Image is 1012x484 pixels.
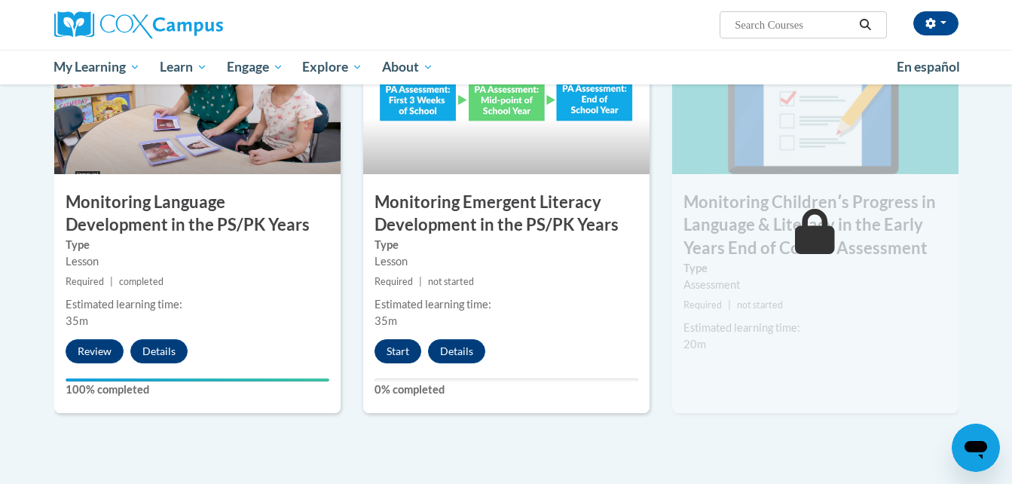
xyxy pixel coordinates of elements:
[54,191,341,237] h3: Monitoring Language Development in the PS/PK Years
[66,253,329,270] div: Lesson
[375,381,638,398] label: 0% completed
[160,58,207,76] span: Learn
[110,276,113,287] span: |
[428,276,474,287] span: not started
[733,16,854,34] input: Search Courses
[119,276,164,287] span: completed
[227,58,283,76] span: Engage
[363,23,650,174] img: Course Image
[375,296,638,313] div: Estimated learning time:
[375,339,421,363] button: Start
[952,424,1000,472] iframe: Button to launch messaging window
[372,50,443,84] a: About
[66,276,104,287] span: Required
[66,381,329,398] label: 100% completed
[419,276,422,287] span: |
[150,50,217,84] a: Learn
[737,299,783,311] span: not started
[672,191,958,260] h3: Monitoring Childrenʹs Progress in Language & Literacy in the Early Years End of Course Assessment
[683,338,706,351] span: 20m
[375,237,638,253] label: Type
[130,339,188,363] button: Details
[66,314,88,327] span: 35m
[292,50,372,84] a: Explore
[382,58,433,76] span: About
[217,50,293,84] a: Engage
[66,237,329,253] label: Type
[683,320,947,336] div: Estimated learning time:
[854,16,876,34] button: Search
[363,191,650,237] h3: Monitoring Emergent Literacy Development in the PS/PK Years
[375,314,397,327] span: 35m
[683,260,947,277] label: Type
[428,339,485,363] button: Details
[728,299,731,311] span: |
[683,277,947,293] div: Assessment
[54,23,341,174] img: Course Image
[302,58,362,76] span: Explore
[54,58,140,76] span: My Learning
[897,59,960,75] span: En español
[54,11,223,38] img: Cox Campus
[44,50,151,84] a: My Learning
[375,253,638,270] div: Lesson
[32,50,981,84] div: Main menu
[54,11,341,38] a: Cox Campus
[913,11,958,35] button: Account Settings
[672,23,958,174] img: Course Image
[66,378,329,381] div: Your progress
[375,276,413,287] span: Required
[66,296,329,313] div: Estimated learning time:
[66,339,124,363] button: Review
[683,299,722,311] span: Required
[887,51,970,83] a: En español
